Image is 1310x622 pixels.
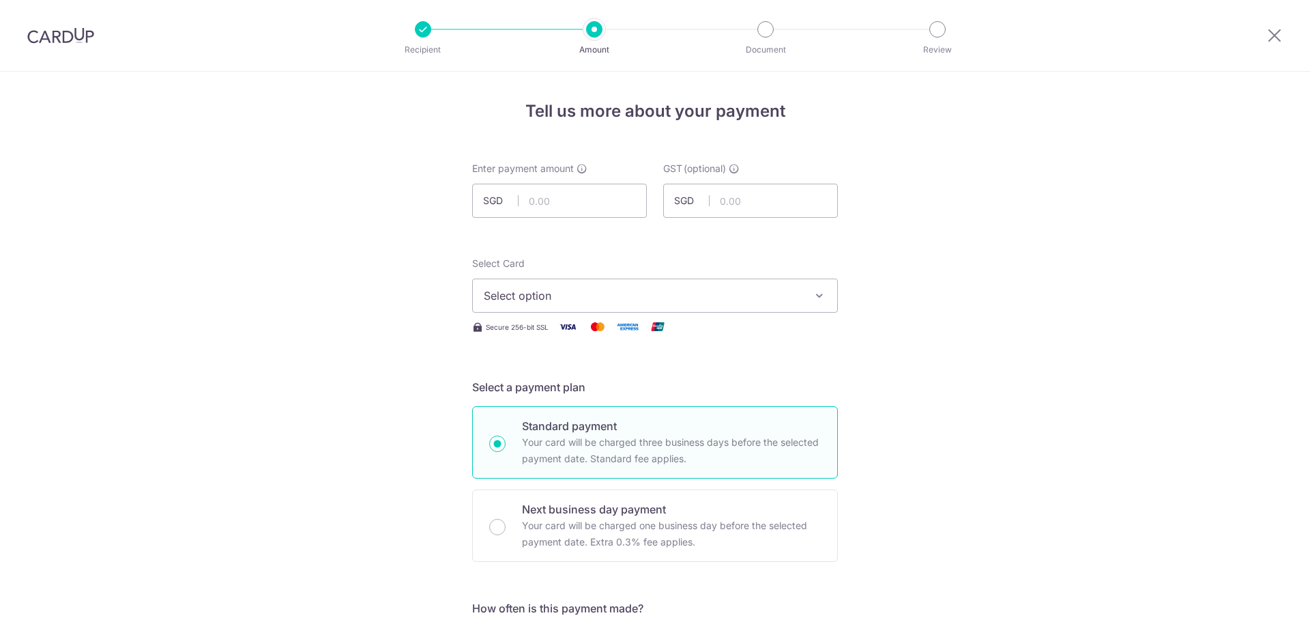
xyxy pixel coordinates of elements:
span: translation missing: en.payables.payment_networks.credit_card.summary.labels.select_card [472,257,525,269]
img: American Express [614,318,641,335]
p: Your card will be charged three business days before the selected payment date. Standard fee appl... [522,434,821,467]
span: Enter payment amount [472,162,574,175]
img: CardUp [27,27,94,44]
span: Secure 256-bit SSL [486,322,549,333]
iframe: Opens a widget where you can find more information [1223,581,1296,615]
input: 0.00 [663,184,838,218]
p: Your card will be charged one business day before the selected payment date. Extra 0.3% fee applies. [522,518,821,550]
img: Mastercard [584,318,611,335]
span: SGD [483,194,519,208]
span: (optional) [684,162,726,175]
span: Select option [484,287,802,304]
p: Amount [544,43,645,57]
h4: Tell us more about your payment [472,99,838,124]
h5: Select a payment plan [472,379,838,395]
p: Document [715,43,816,57]
p: Recipient [373,43,474,57]
span: GST [663,162,682,175]
p: Review [887,43,988,57]
p: Standard payment [522,418,821,434]
input: 0.00 [472,184,647,218]
img: Union Pay [644,318,671,335]
p: Next business day payment [522,501,821,518]
img: Visa [554,318,581,335]
h5: How often is this payment made? [472,600,838,617]
button: Select option [472,279,838,313]
span: SGD [674,194,710,208]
